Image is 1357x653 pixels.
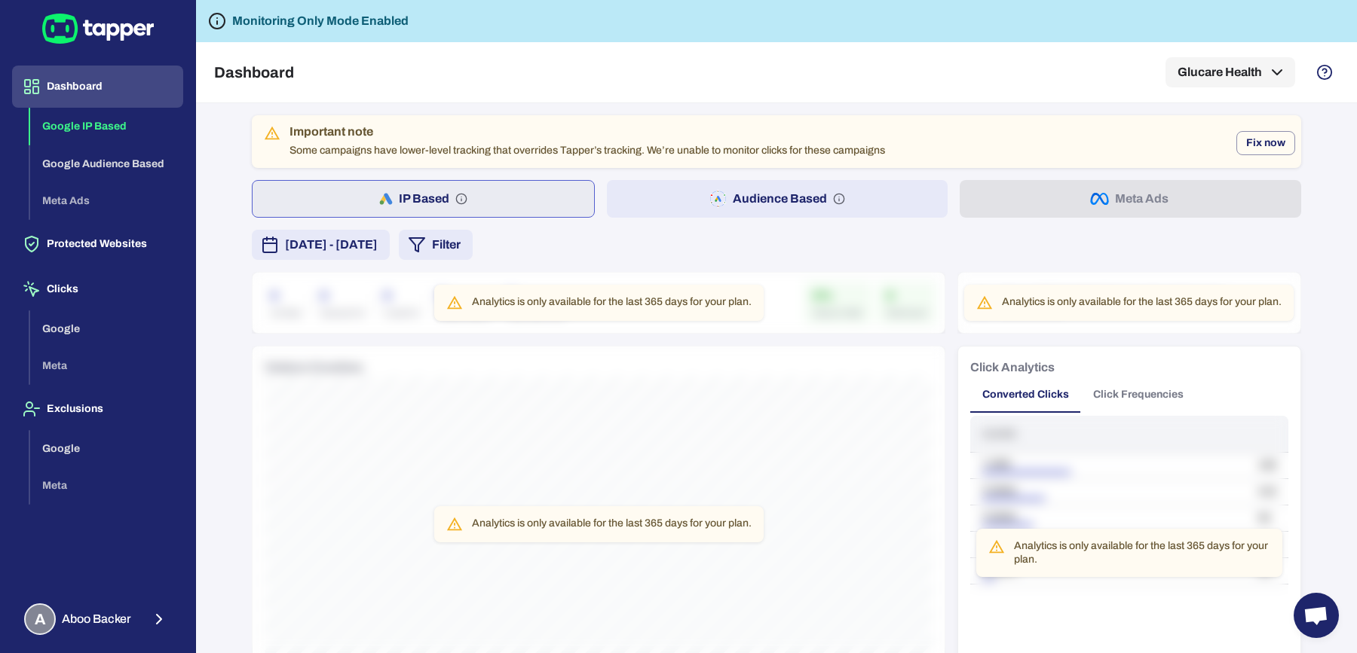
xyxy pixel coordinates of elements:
svg: IP based: Search, Display, and Shopping. [455,193,467,205]
button: IP Based [252,180,595,218]
button: Audience Based [607,180,948,218]
button: Google [30,430,183,468]
a: Open chat [1294,593,1339,638]
button: [DATE] - [DATE] [252,230,390,260]
a: Clicks [12,282,183,294]
a: Protected Websites [12,236,183,249]
div: Some campaigns have lower-level tracking that overrides Tapper’s tracking. We’re unable to monito... [289,120,885,163]
button: Glucare Health [1166,57,1295,87]
div: Important note [289,124,885,139]
button: Google [30,310,183,348]
div: Analytics is only available for the last 365 days for your plan. [1002,289,1282,316]
a: Dashboard [12,79,183,92]
svg: Audience based: Search, Display, Shopping, Video Performance Max, Demand Generation [833,193,845,205]
span: [DATE] - [DATE] [285,236,378,254]
h6: Click Analytics [970,359,1055,377]
h5: Dashboard [214,63,294,81]
span: Aboo Backer [62,612,131,627]
a: Google Audience Based [30,156,183,169]
button: AAboo Backer [12,597,183,641]
div: A [24,603,56,635]
button: Google Audience Based [30,145,183,183]
a: Exclusions [12,401,183,414]
h6: Monitoring Only Mode Enabled [232,12,409,30]
a: Google [30,321,183,334]
div: Analytics is only available for the last 365 days for your plan. [472,511,752,538]
svg: Tapper is not blocking any fraudulent activity for this domain [208,12,226,30]
button: Filter [399,230,473,260]
button: Dashboard [12,66,183,108]
div: Analytics is only available for the last 365 days for your plan. [1014,533,1270,572]
div: Analytics is only available for the last 365 days for your plan. [472,289,752,316]
button: Exclusions [12,388,183,430]
button: Google IP Based [30,108,183,145]
a: Google [30,441,183,453]
button: Clicks [12,268,183,310]
button: Click Frequencies [1081,377,1196,413]
button: Fix now [1236,131,1295,155]
a: Google IP Based [30,119,183,132]
button: Protected Websites [12,223,183,265]
button: Converted Clicks [970,377,1081,413]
